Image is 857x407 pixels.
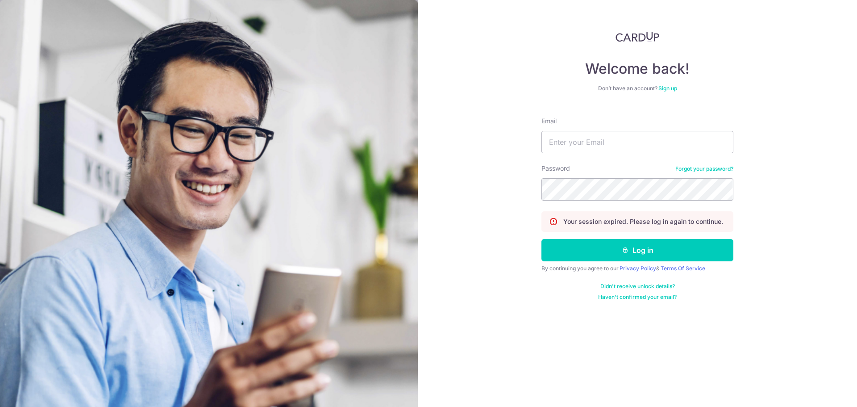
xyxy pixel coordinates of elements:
img: CardUp Logo [616,31,659,42]
a: Forgot your password? [675,165,733,172]
button: Log in [541,239,733,261]
a: Privacy Policy [620,265,656,272]
input: Enter your Email [541,131,733,153]
a: Haven't confirmed your email? [598,294,677,301]
a: Terms Of Service [661,265,705,272]
a: Didn't receive unlock details? [600,283,675,290]
div: Don’t have an account? [541,85,733,92]
div: By continuing you agree to our & [541,265,733,272]
label: Email [541,117,557,126]
h4: Welcome back! [541,60,733,78]
p: Your session expired. Please log in again to continue. [563,217,723,226]
a: Sign up [658,85,677,92]
label: Password [541,164,570,173]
